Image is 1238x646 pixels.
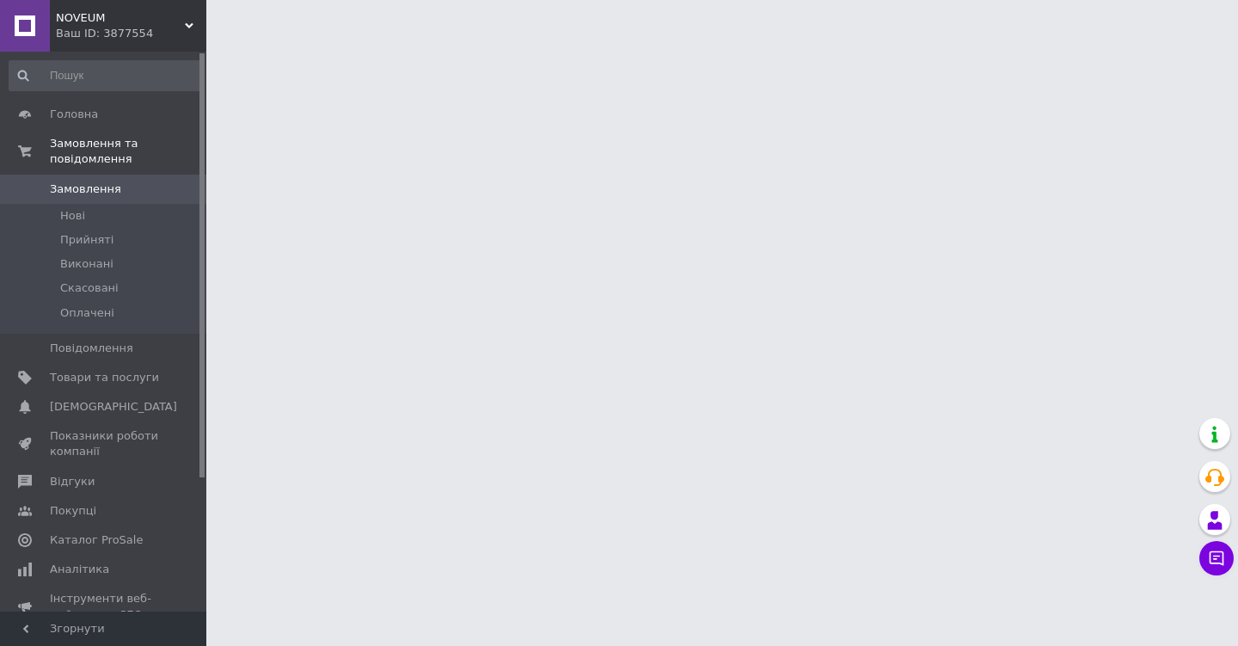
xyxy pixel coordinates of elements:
span: Аналітика [50,562,109,577]
span: Замовлення [50,181,121,197]
div: Ваш ID: 3877554 [56,26,206,41]
span: Виконані [60,256,113,272]
span: Нові [60,208,85,224]
span: Оплачені [60,305,114,321]
button: Чат з покупцем [1199,541,1234,575]
span: Відгуки [50,474,95,489]
span: Прийняті [60,232,113,248]
input: Пошук [9,60,203,91]
span: Покупці [50,503,96,519]
span: Головна [50,107,98,122]
span: [DEMOGRAPHIC_DATA] [50,399,177,415]
span: Товари та послуги [50,370,159,385]
span: Каталог ProSale [50,532,143,548]
span: NOVEUM [56,10,185,26]
span: Замовлення та повідомлення [50,136,206,167]
span: Показники роботи компанії [50,428,159,459]
span: Повідомлення [50,341,133,356]
span: Скасовані [60,280,119,296]
span: Інструменти веб-майстра та SEO [50,591,159,622]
